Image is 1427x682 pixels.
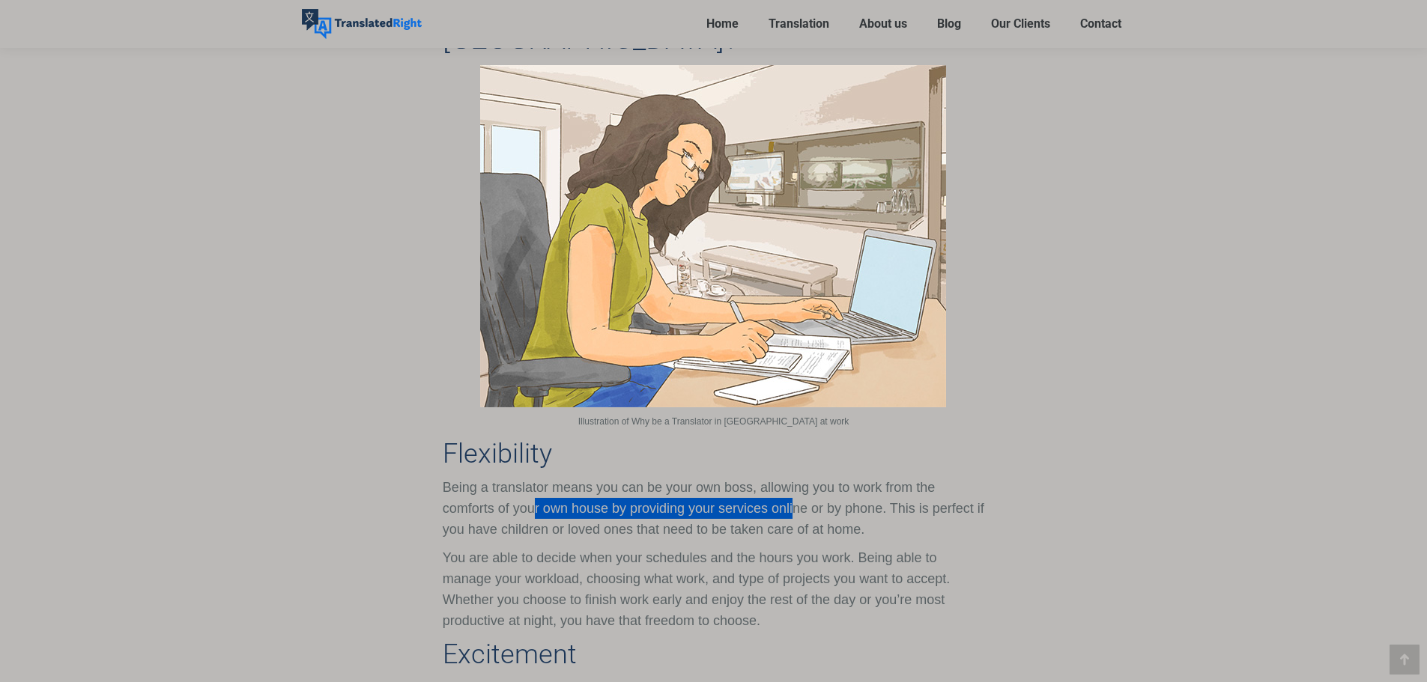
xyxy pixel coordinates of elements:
[937,16,961,31] span: Blog
[991,16,1050,31] span: Our Clients
[859,16,907,31] span: About us
[933,13,966,34] a: Blog
[480,65,946,407] img: Illustration of Why be a Translator in Singapore at work
[443,477,984,540] p: Being a translator means you can be your own boss, allowing you to work from the comforts of your...
[1076,13,1126,34] a: Contact
[443,547,984,631] p: You are able to decide when your schedules and the hours you work. Being able to manage your work...
[764,13,834,34] a: Translation
[302,9,422,39] img: Translated Right
[769,16,829,31] span: Translation
[1080,16,1121,31] span: Contact
[855,13,912,34] a: About us
[443,639,984,670] h3: Excitement
[987,13,1055,34] a: Our Clients
[476,413,950,430] p: Illustration of Why be a Translator in [GEOGRAPHIC_DATA] at work
[443,438,984,469] h3: Flexibility
[706,16,739,31] span: Home
[702,13,743,34] a: Home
